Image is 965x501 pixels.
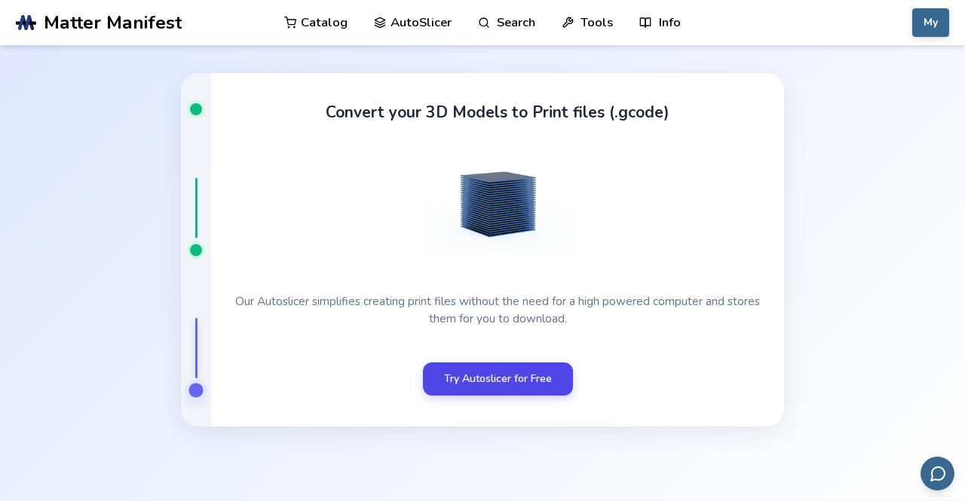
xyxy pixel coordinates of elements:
img: Convert your 3D Models to Print files (.gcode) [422,151,573,259]
button: My [912,8,949,37]
div: Our Autoslicer simplifies creating print files without the need for a high powered computer and s... [235,292,760,327]
button: Send feedback via email [921,457,954,490]
a: Try Autoslicer for Free [423,362,573,396]
h2: Convert your 3D Models to Print files (.gcode) [326,103,669,121]
span: Matter Manifest [44,12,182,33]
